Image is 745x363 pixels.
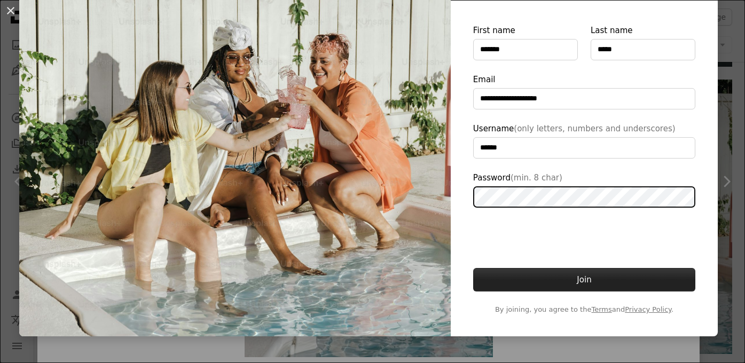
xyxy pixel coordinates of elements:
label: Username [473,122,695,159]
input: First name [473,39,578,60]
span: By joining, you agree to the and . [473,304,695,315]
label: Password [473,171,695,208]
input: Email [473,88,695,109]
button: Join [473,268,695,291]
label: Email [473,73,695,109]
label: First name [473,24,578,60]
input: Password(min. 8 char) [473,186,695,208]
span: (min. 8 char) [511,173,562,183]
input: Last name [591,39,695,60]
label: Last name [591,24,695,60]
span: (only letters, numbers and underscores) [514,124,675,133]
a: Terms [591,305,611,313]
input: Username(only letters, numbers and underscores) [473,137,695,159]
a: Privacy Policy [625,305,671,313]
